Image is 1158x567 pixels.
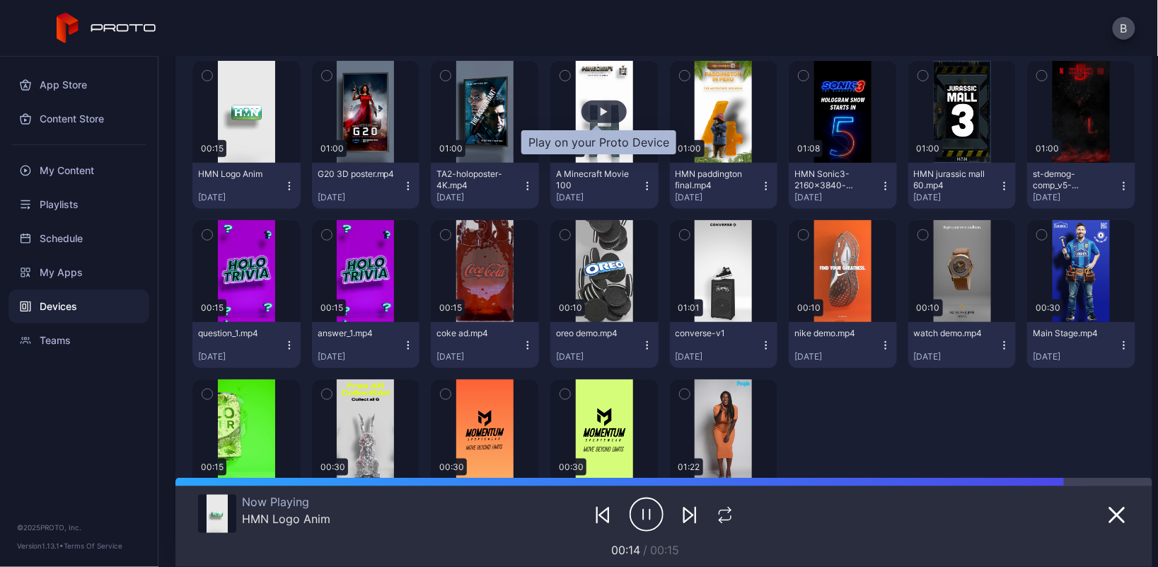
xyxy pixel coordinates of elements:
[1027,163,1135,209] button: st-demog-comp_v5-VO_1(1).mp4[DATE]
[192,163,301,209] button: HMN Logo Anim[DATE]
[198,192,284,203] div: [DATE]
[612,543,641,557] span: 00:14
[436,192,522,203] div: [DATE]
[8,154,149,188] a: My Content
[794,168,872,191] div: HMN Sonic3-2160x3840-v8.mp4
[431,322,539,368] button: coke ad.mp4[DATE]
[8,323,149,357] a: Teams
[318,192,403,203] div: [DATE]
[670,322,778,368] button: converse-v1[DATE]
[242,512,330,526] div: HMN Logo Anim
[908,322,1017,368] button: watch demo.mp4[DATE]
[794,328,872,339] div: nike demo.mp4
[198,328,276,339] div: question_1.mp4
[198,351,284,362] div: [DATE]
[676,192,761,203] div: [DATE]
[8,68,149,102] a: App Store
[8,188,149,222] a: Playlists
[914,168,992,191] div: HMN jurassic mall 60.mp4
[318,351,403,362] div: [DATE]
[914,192,1000,203] div: [DATE]
[676,351,761,362] div: [DATE]
[8,102,149,136] a: Content Store
[198,168,276,180] div: HMN Logo Anim
[431,163,539,209] button: TA2-holoposter-4K.mp4[DATE]
[550,163,659,209] button: A Minecraft Movie 100[DATE]
[1113,17,1135,40] button: B
[1033,168,1111,191] div: st-demog-comp_v5-VO_1(1).mp4
[8,290,149,323] a: Devices
[794,351,880,362] div: [DATE]
[318,168,395,180] div: G20 3D poster.mp4
[192,322,301,368] button: question_1.mp4[DATE]
[1033,328,1111,339] div: Main Stage.mp4
[436,168,514,191] div: TA2-holoposter-4K.mp4
[8,222,149,256] a: Schedule
[436,351,522,362] div: [DATE]
[8,256,149,290] a: My Apps
[651,543,680,557] span: 00:15
[64,542,122,550] a: Terms Of Service
[676,168,753,191] div: HMN paddington final.mp4
[556,351,642,362] div: [DATE]
[556,192,642,203] div: [DATE]
[312,322,420,368] button: answer_1.mp4[DATE]
[556,328,634,339] div: oreo demo.mp4
[670,163,778,209] button: HMN paddington final.mp4[DATE]
[436,328,514,339] div: coke ad.mp4
[556,168,634,191] div: A Minecraft Movie 100
[1027,322,1135,368] button: Main Stage.mp4[DATE]
[914,328,992,339] div: watch demo.mp4
[676,328,753,339] div: converse-v1
[312,163,420,209] button: G20 3D poster.mp4[DATE]
[17,522,141,533] div: © 2025 PROTO, Inc.
[318,328,395,339] div: answer_1.mp4
[789,322,897,368] button: nike demo.mp4[DATE]
[908,163,1017,209] button: HMN jurassic mall 60.mp4[DATE]
[550,322,659,368] button: oreo demo.mp4[DATE]
[794,192,880,203] div: [DATE]
[789,163,897,209] button: HMN Sonic3-2160x3840-v8.mp4[DATE]
[914,351,1000,362] div: [DATE]
[644,543,648,557] span: /
[242,495,330,509] div: Now Playing
[17,542,64,550] span: Version 1.13.1 •
[521,130,676,154] div: Play on your Proto Device
[1033,192,1118,203] div: [DATE]
[1033,351,1118,362] div: [DATE]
